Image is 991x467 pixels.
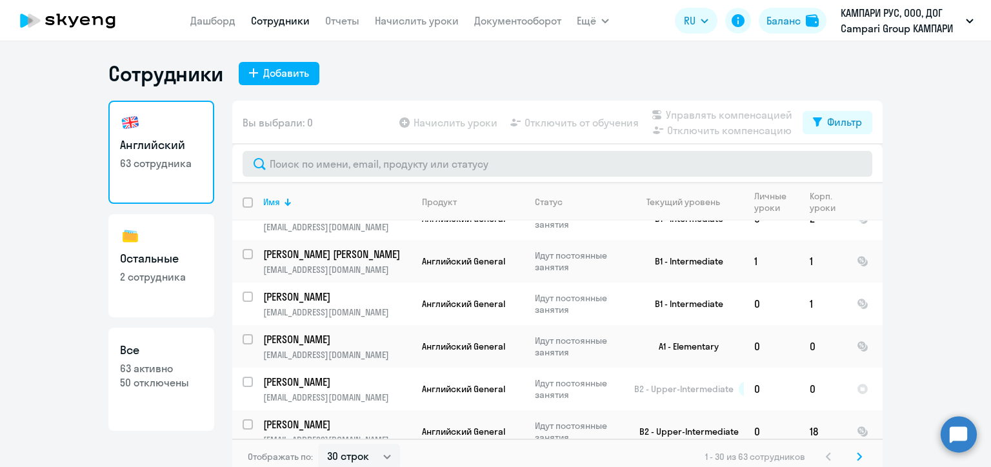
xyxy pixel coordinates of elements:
button: Балансbalance [759,8,826,34]
span: Отображать по: [248,451,313,462]
div: Личные уроки [754,190,799,214]
td: 18 [799,410,846,453]
div: Статус [535,196,563,208]
p: [EMAIL_ADDRESS][DOMAIN_NAME] [263,434,411,446]
td: B1 - Intermediate [624,240,744,283]
span: RU [684,13,696,28]
button: RU [675,8,717,34]
span: Ещё [577,13,596,28]
a: Документооборот [474,14,561,27]
td: 1 [744,240,799,283]
input: Поиск по имени, email, продукту или статусу [243,151,872,177]
div: Баланс [766,13,801,28]
div: Текущий уровень [646,196,720,208]
div: Продукт [422,196,457,208]
td: 0 [744,325,799,368]
td: B2 - Upper-Intermediate [624,410,744,453]
a: [PERSON_NAME] [263,290,411,304]
div: Текущий уровень [634,196,743,208]
a: Сотрудники [251,14,310,27]
p: КАМПАРИ РУС, ООО, ДОГ Campari Group КАМПАРИ [841,5,961,36]
a: Остальные2 сотрудника [108,214,214,317]
td: 0 [744,368,799,410]
div: Фильтр [827,114,862,130]
a: Английский63 сотрудника [108,101,214,204]
p: Идут постоянные занятия [535,335,623,358]
h3: Остальные [120,250,203,267]
p: [EMAIL_ADDRESS][DOMAIN_NAME] [263,264,411,275]
p: [PERSON_NAME] [263,290,409,304]
p: [PERSON_NAME] [263,417,409,432]
p: 63 сотрудника [120,156,203,170]
span: Вы выбрали: 0 [243,115,313,130]
a: Начислить уроки [375,14,459,27]
button: Фильтр [803,111,872,134]
a: [PERSON_NAME] [263,375,411,389]
img: balance [806,14,819,27]
h1: Сотрудники [108,61,223,86]
td: B1 - Intermediate [624,283,744,325]
td: 1 [799,240,846,283]
span: 1 - 30 из 63 сотрудников [705,451,805,462]
div: Добавить [263,65,309,81]
p: [PERSON_NAME] [PERSON_NAME] [263,247,409,261]
a: [PERSON_NAME] [PERSON_NAME] [263,247,411,261]
img: english [120,112,141,133]
p: [PERSON_NAME] [263,332,409,346]
div: Имя [263,196,411,208]
span: B2 - Upper-Intermediate [634,383,734,395]
p: [EMAIL_ADDRESS][DOMAIN_NAME] [263,392,411,403]
p: Идут постоянные занятия [535,420,623,443]
a: Все63 активно50 отключены [108,328,214,431]
p: Идут постоянные занятия [535,250,623,273]
td: 0 [744,283,799,325]
h3: Английский [120,137,203,154]
p: Идут постоянные занятия [535,377,623,401]
a: Дашборд [190,14,235,27]
span: Английский General [422,255,505,267]
p: 63 активно [120,361,203,375]
a: Отчеты [325,14,359,27]
button: Ещё [577,8,609,34]
p: Идут постоянные занятия [535,292,623,315]
a: [PERSON_NAME] [263,417,411,432]
p: [EMAIL_ADDRESS][DOMAIN_NAME] [263,306,411,318]
img: others [120,226,141,246]
button: КАМПАРИ РУС, ООО, ДОГ Campari Group КАМПАРИ [834,5,980,36]
div: Имя [263,196,280,208]
p: 2 сотрудника [120,270,203,284]
td: 0 [744,410,799,453]
td: 1 [799,283,846,325]
a: [PERSON_NAME] [263,332,411,346]
span: Английский General [422,383,505,395]
p: [PERSON_NAME] [263,375,409,389]
p: [EMAIL_ADDRESS][DOMAIN_NAME] [263,221,411,233]
button: Добавить [239,62,319,85]
h3: Все [120,342,203,359]
div: Корп. уроки [810,190,846,214]
span: Английский General [422,298,505,310]
p: [EMAIL_ADDRESS][DOMAIN_NAME] [263,349,411,361]
td: 0 [799,368,846,410]
span: Английский General [422,426,505,437]
p: 50 отключены [120,375,203,390]
td: 0 [799,325,846,368]
span: Английский General [422,341,505,352]
td: A1 - Elementary [624,325,744,368]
